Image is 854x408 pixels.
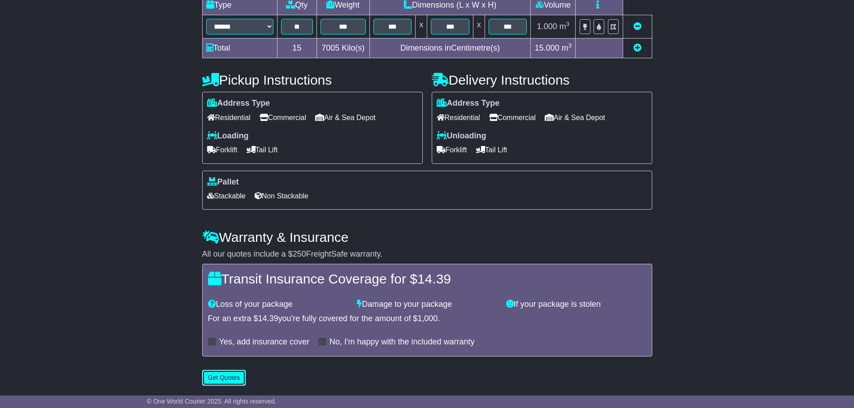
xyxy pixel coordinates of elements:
[219,337,309,347] label: Yes, add insurance cover
[247,143,278,157] span: Tail Lift
[202,73,423,87] h4: Pickup Instructions
[416,15,427,39] td: x
[207,189,246,203] span: Stackable
[369,39,531,58] td: Dimensions in Centimetre(s)
[202,249,652,259] div: All our quotes include a $ FreightSafe warranty.
[437,131,486,141] label: Unloading
[417,271,451,286] span: 14.39
[207,111,251,125] span: Residential
[476,143,507,157] span: Tail Lift
[329,337,475,347] label: No, I'm happy with the included warranty
[258,314,278,323] span: 14.39
[417,314,438,323] span: 1,000
[293,249,306,258] span: 250
[208,314,646,324] div: For an extra $ you're fully covered for the amount of $ .
[559,22,570,31] span: m
[562,43,572,52] span: m
[568,42,572,49] sup: 3
[208,271,646,286] h4: Transit Insurance Coverage for $
[489,111,536,125] span: Commercial
[207,99,270,108] label: Address Type
[437,143,467,157] span: Forklift
[321,43,339,52] span: 7005
[437,111,480,125] span: Residential
[204,300,353,309] div: Loss of your package
[255,189,308,203] span: Non Stackable
[202,230,652,245] h4: Warranty & Insurance
[207,143,238,157] span: Forklift
[537,22,557,31] span: 1.000
[352,300,502,309] div: Damage to your package
[473,15,485,39] td: x
[535,43,559,52] span: 15.000
[207,131,249,141] label: Loading
[316,39,369,58] td: Kilo(s)
[202,39,277,58] td: Total
[260,111,306,125] span: Commercial
[566,21,570,27] sup: 3
[315,111,376,125] span: Air & Sea Depot
[633,43,642,52] a: Add new item
[437,99,500,108] label: Address Type
[202,370,246,386] button: Get Quotes
[432,73,652,87] h4: Delivery Instructions
[502,300,651,309] div: If your package is stolen
[545,111,605,125] span: Air & Sea Depot
[207,177,239,187] label: Pallet
[147,398,277,405] span: © One World Courier 2025. All rights reserved.
[277,39,316,58] td: 15
[633,22,642,31] a: Remove this item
